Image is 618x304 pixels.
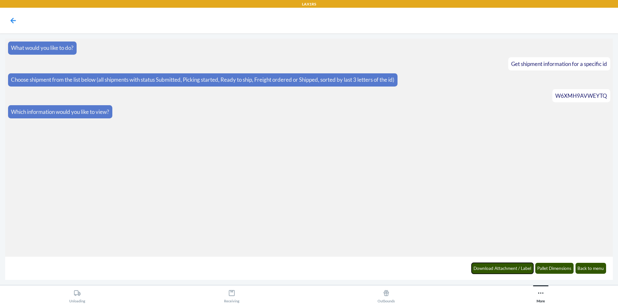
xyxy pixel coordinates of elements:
[378,287,395,303] div: Outbounds
[309,285,464,303] button: Outbounds
[535,263,574,274] button: Pallet Dimensions
[472,263,534,274] button: Download Attachment / Label
[555,92,607,99] span: W6XMH9AVWEYTQ
[154,285,309,303] button: Receiving
[11,108,109,116] p: Which information would you like to view?
[224,287,239,303] div: Receiving
[537,287,545,303] div: More
[11,76,394,84] p: Choose shipment from the list below (all shipments with status Submitted, Picking started, Ready ...
[511,60,607,67] span: Get shipment information for a specific id
[11,44,73,52] p: What would you like to do?
[576,263,606,274] button: Back to menu
[302,1,316,7] p: LAX1RS
[464,285,618,303] button: More
[69,287,85,303] div: Unloading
